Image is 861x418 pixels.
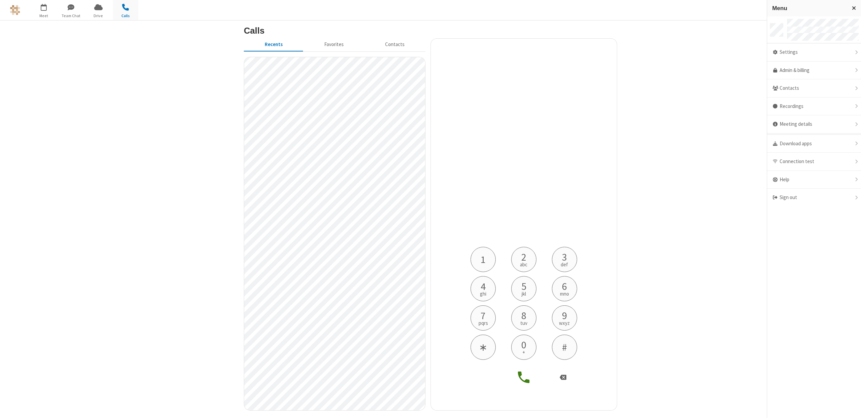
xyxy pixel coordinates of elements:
[471,305,496,331] button: 7pqrs
[86,13,111,19] span: Drive
[520,320,527,326] span: tuv
[244,26,617,35] h3: Calls
[562,310,567,320] span: 9
[767,189,861,206] div: Sign out
[562,252,567,262] span: 3
[521,252,526,262] span: 2
[511,247,536,272] button: 2abc
[559,320,570,326] span: wxyz
[113,13,138,19] span: Calls
[521,340,526,350] span: 0
[471,335,496,360] button: ∗
[480,291,486,296] span: ghi
[521,281,526,291] span: 5
[511,335,536,360] button: 0+
[562,281,567,291] span: 6
[59,13,84,19] span: Team Chat
[511,276,536,301] button: 5jkl
[481,281,486,291] span: 4
[562,342,567,352] span: #
[767,171,861,189] div: Help
[481,310,486,320] span: 7
[767,98,861,116] div: Recordings
[520,262,527,267] span: abc
[552,305,577,331] button: 9wxyz
[767,115,861,134] div: Meeting details
[772,5,846,11] h3: Menu
[767,62,861,80] a: Admin & billing
[522,350,525,355] span: +
[767,79,861,98] div: Contacts
[479,320,488,326] span: pqrs
[522,291,526,296] span: jkl
[561,262,568,267] span: def
[479,342,487,352] span: ∗
[481,254,486,264] span: 1
[552,335,577,360] button: #
[552,276,577,301] button: 6mno
[10,5,20,15] img: iotum.​ucaas.​tech
[767,135,861,153] div: Download apps
[511,305,536,331] button: 8tuv
[244,38,303,51] button: Recents
[767,43,861,62] div: Settings
[303,38,364,51] button: Favorites
[844,401,856,413] iframe: Chat
[521,310,526,320] span: 8
[560,291,569,296] span: mno
[471,247,496,272] button: 1
[552,247,577,272] button: 3def
[365,38,425,51] button: Contacts
[465,225,583,247] h4: Phone number
[31,13,57,19] span: Meet
[471,276,496,301] button: 4ghi
[767,153,861,171] div: Connection test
